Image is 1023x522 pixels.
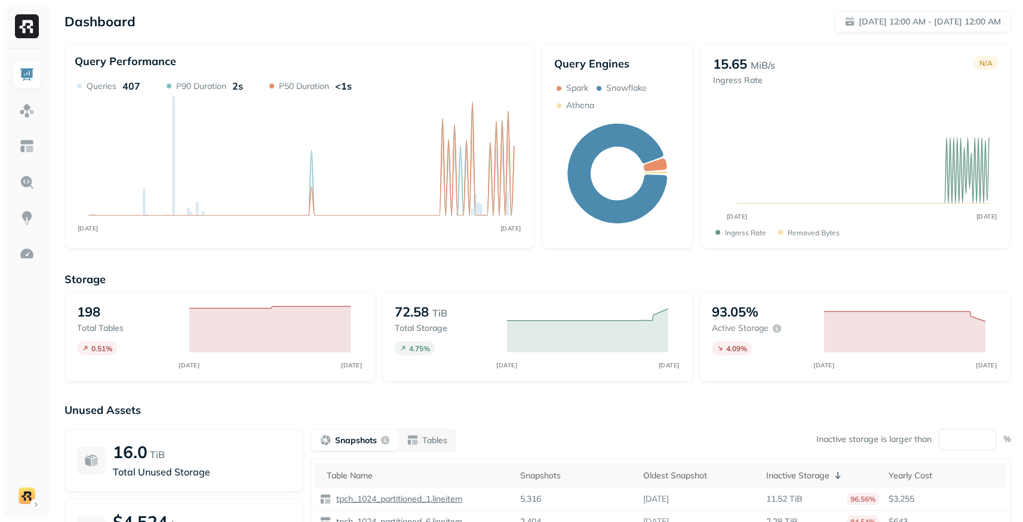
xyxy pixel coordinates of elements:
p: $3,255 [889,493,1002,505]
p: 2s [232,80,243,92]
a: tpch_1024_partitioned_1.lineitem [331,493,462,505]
p: Athena [566,100,594,111]
p: Spark [566,82,588,94]
tspan: [DATE] [500,225,521,232]
p: 11.52 TiB [766,493,803,505]
img: table [320,493,331,505]
p: 72.58 [395,303,429,320]
p: Inactive Storage [766,470,830,481]
tspan: [DATE] [726,213,747,220]
p: Snapshots [335,435,377,446]
tspan: [DATE] [659,361,680,369]
img: Query Explorer [19,174,35,190]
p: Dashboard [64,13,136,30]
tspan: [DATE] [976,361,997,369]
p: Removed bytes [788,228,840,237]
p: 4.09 % [726,344,747,353]
p: Active storage [712,323,769,334]
img: Asset Explorer [19,139,35,154]
div: Oldest Snapshot [643,470,757,481]
p: Inactive storage is larger than [816,434,932,445]
tspan: [DATE] [78,225,99,232]
button: [DATE] 12:00 AM - [DATE] 12:00 AM [834,11,1011,32]
tspan: [DATE] [179,361,199,369]
p: 16.0 [113,441,148,462]
p: Tables [422,435,447,446]
p: Queries [87,81,116,92]
tspan: [DATE] [976,213,997,220]
div: Snapshots [520,470,634,481]
p: 5,316 [520,493,541,505]
p: Query Engines [554,57,681,70]
p: 198 [77,303,100,320]
p: [DATE] [643,493,669,505]
p: 96.56% [847,493,879,505]
p: 15.65 [713,56,747,72]
p: Total tables [77,323,177,334]
p: 4.75 % [409,344,430,353]
p: TiB [432,306,447,320]
p: Unused Assets [64,403,1011,417]
p: Snowflake [606,82,647,94]
img: Optimization [19,246,35,262]
p: TiB [150,447,165,462]
p: Total storage [395,323,495,334]
div: Table Name [327,470,511,481]
img: Assets [19,103,35,118]
p: P90 Duration [176,81,226,92]
img: demo [19,487,35,504]
p: 0.51 % [91,344,112,353]
p: tpch_1024_partitioned_1.lineitem [334,493,462,505]
tspan: [DATE] [496,361,517,369]
p: Ingress Rate [713,75,775,86]
p: Total Unused Storage [113,465,291,479]
p: <1s [335,80,352,92]
img: Dashboard [19,67,35,82]
img: Insights [19,210,35,226]
p: Ingress Rate [725,228,766,237]
p: MiB/s [751,58,775,72]
p: Storage [64,272,1011,286]
p: Query Performance [75,54,176,68]
tspan: [DATE] [341,361,362,369]
div: Yearly Cost [889,470,1002,481]
p: 407 [122,80,140,92]
p: P50 Duration [279,81,329,92]
tspan: [DATE] [814,361,835,369]
img: Ryft [15,14,39,38]
p: 93.05% [712,303,758,320]
p: N/A [979,59,993,67]
p: [DATE] 12:00 AM - [DATE] 12:00 AM [859,16,1001,27]
p: % [1003,434,1011,445]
